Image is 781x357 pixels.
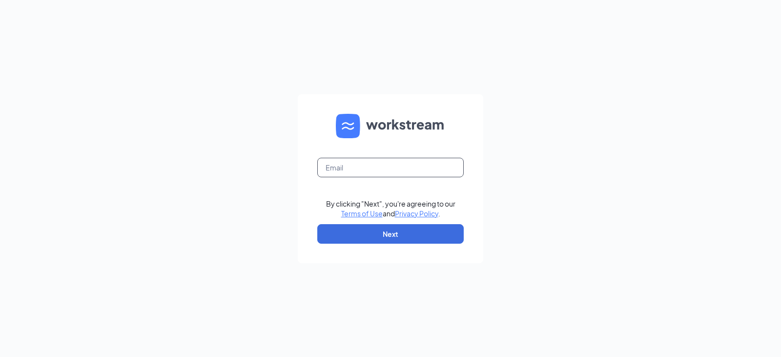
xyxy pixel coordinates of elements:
button: Next [317,224,464,244]
div: By clicking "Next", you're agreeing to our and . [326,199,455,218]
img: WS logo and Workstream text [336,114,445,138]
a: Privacy Policy [395,209,438,218]
a: Terms of Use [341,209,383,218]
input: Email [317,158,464,177]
